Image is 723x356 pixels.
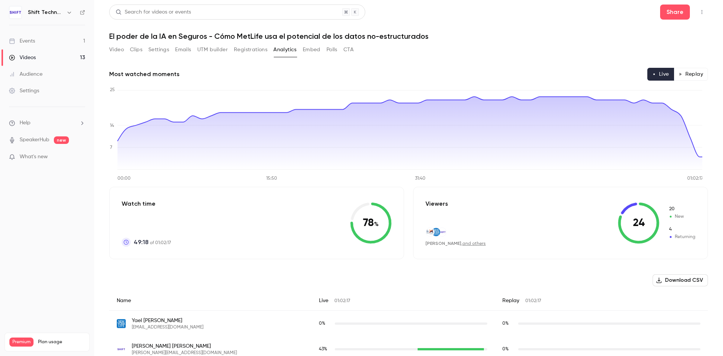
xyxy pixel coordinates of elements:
[38,339,85,345] span: Plan usage
[668,213,696,220] span: New
[525,299,541,303] span: 01:02:17
[148,44,169,56] button: Settings
[687,176,703,181] tspan: 01:02:17
[426,228,434,236] img: iikt.com.mx
[502,346,514,353] span: Replay watch time
[9,87,39,95] div: Settings
[426,240,486,247] div: ,
[132,324,203,330] span: [EMAIL_ADDRESS][DOMAIN_NAME]
[9,70,43,78] div: Audience
[432,228,440,236] img: mnyl.com.mx
[415,176,426,181] tspan: 31:40
[273,44,297,56] button: Analytics
[319,320,331,327] span: Live watch time
[438,228,446,236] img: shift-technology.com
[326,44,337,56] button: Polls
[109,32,708,41] h1: El poder de la IA en Seguros - Cómo MetLife usa el potencial de los datos no-estructurados
[117,176,131,181] tspan: 00:00
[117,345,126,354] img: shift-technology.com
[495,291,708,311] div: Replay
[9,338,34,347] span: Premium
[234,44,267,56] button: Registrations
[134,238,148,247] span: 49:18
[116,8,191,16] div: Search for videos or events
[9,37,35,45] div: Events
[319,321,325,326] span: 0 %
[110,145,112,150] tspan: 7
[109,70,180,79] h2: Most watched moments
[9,54,36,61] div: Videos
[117,319,126,328] img: mnyl.com.mx
[132,317,203,324] span: Yael [PERSON_NAME]
[502,320,514,327] span: Replay watch time
[20,136,49,144] a: SpeakerHub
[130,44,142,56] button: Clips
[502,321,509,326] span: 0 %
[343,44,354,56] button: CTA
[653,274,708,286] button: Download CSV
[109,44,124,56] button: Video
[134,238,171,247] p: of 01:02:17
[303,44,320,56] button: Embed
[674,68,708,81] button: Replay
[668,206,696,212] span: New
[502,347,509,351] span: 0 %
[9,119,85,127] li: help-dropdown-opener
[319,347,327,351] span: 43 %
[197,44,228,56] button: UTM builder
[110,88,115,92] tspan: 25
[319,346,331,353] span: Live watch time
[132,342,237,350] span: [PERSON_NAME] [PERSON_NAME]
[109,311,708,337] div: yaguilera@mnyl.com.mx
[20,153,48,161] span: What's new
[426,199,448,208] p: Viewers
[20,119,31,127] span: Help
[696,6,708,18] button: Top Bar Actions
[426,241,461,246] span: [PERSON_NAME]
[668,226,696,233] span: Returning
[9,6,21,18] img: Shift Technology
[668,234,696,240] span: Returning
[462,241,486,246] a: and others
[28,9,63,16] h6: Shift Technology
[175,44,191,56] button: Emails
[76,154,85,160] iframe: Noticeable Trigger
[110,124,114,128] tspan: 14
[266,176,277,181] tspan: 15:50
[132,350,237,356] span: [PERSON_NAME][EMAIL_ADDRESS][DOMAIN_NAME]
[109,291,311,311] div: Name
[334,299,350,303] span: 01:02:17
[311,291,495,311] div: Live
[122,199,171,208] p: Watch time
[54,136,69,144] span: new
[660,5,690,20] button: Share
[647,68,674,81] button: Live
